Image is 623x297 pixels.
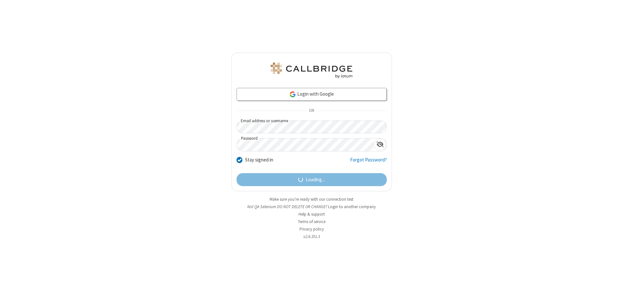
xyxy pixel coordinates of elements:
button: Login to another company [328,204,376,210]
input: Email address or username [237,121,387,133]
a: Make sure you're ready with our connection test [270,196,353,202]
img: QA Selenium DO NOT DELETE OR CHANGE [269,63,354,78]
a: Terms of service [298,219,325,224]
li: v2.6.351.3 [231,233,392,240]
img: google-icon.png [289,91,296,98]
span: Loading... [306,176,325,184]
a: Login with Google [237,88,387,101]
input: Password [237,138,374,151]
span: OR [306,106,317,115]
li: Not QA Selenium DO NOT DELETE OR CHANGE? [231,204,392,210]
a: Forgot Password? [350,156,387,169]
a: Help & support [299,211,325,217]
a: Privacy policy [299,226,324,232]
label: Stay signed in [245,156,273,164]
button: Loading... [237,173,387,186]
div: Show password [374,138,386,150]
